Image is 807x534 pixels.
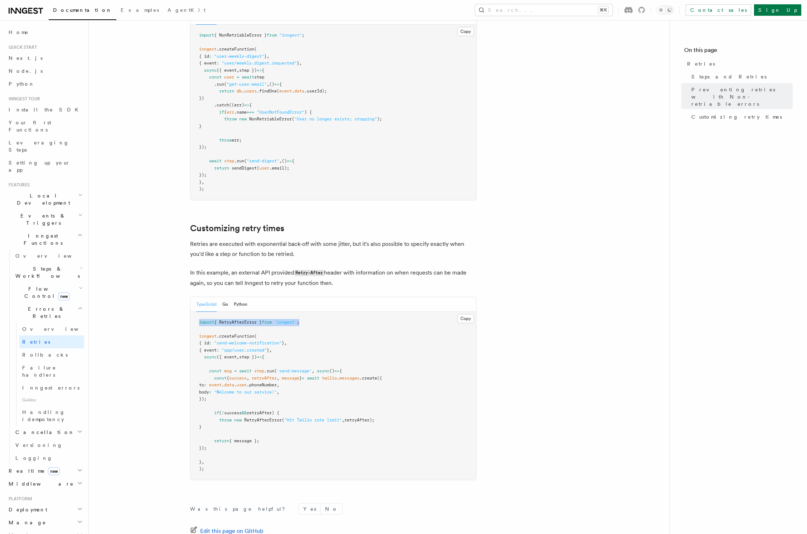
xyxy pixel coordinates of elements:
span: , [277,390,279,395]
span: const [214,376,227,381]
a: Retries [684,57,793,70]
button: Copy [457,314,474,323]
button: Cancellation [13,426,84,439]
span: , [312,368,314,373]
span: throw [224,116,237,121]
span: new [239,116,247,121]
span: , [202,180,204,185]
p: In this example, an external API provided header with information on when requests can be made ag... [190,268,477,288]
span: } [199,459,202,464]
span: : [209,390,212,395]
span: . [337,376,339,381]
span: 'send-message' [277,368,312,373]
span: } [282,340,284,345]
span: .createFunction [217,334,254,339]
span: new [48,467,60,475]
span: retryAfter); [344,418,374,423]
span: => [287,158,292,163]
span: { event [199,348,217,353]
span: step [254,368,264,373]
span: await [307,376,319,381]
span: Home [9,29,29,36]
button: Manage [6,516,84,529]
span: , [342,418,344,423]
button: Middleware [6,477,84,490]
span: ( [292,116,294,121]
p: Retries are executed with exponential back-off with some jitter, but it's also possible to specif... [190,239,477,259]
span: async [204,68,217,73]
a: AgentKit [163,2,210,19]
span: Rollbacks [22,352,68,358]
button: Yes [299,504,320,514]
span: messages [339,376,359,381]
span: Leveraging Steps [9,140,69,153]
span: "user-weekly-digest" [214,54,264,59]
span: : [209,340,212,345]
a: Install the SDK [6,103,84,116]
span: err [227,110,234,115]
span: . [222,382,224,387]
span: Preventing retries with Non-retriable errors [691,86,793,108]
span: Retries [22,339,50,345]
span: new [58,292,70,300]
span: ); [377,116,382,121]
span: "get-user-email" [227,82,267,87]
span: { id [199,54,209,59]
span: === [247,110,254,115]
span: }) [199,96,204,101]
span: => [257,354,262,359]
span: body [199,390,209,395]
span: Middleware [6,480,74,487]
span: : [217,348,219,353]
span: => [274,82,279,87]
span: .run [264,368,274,373]
span: , [299,61,302,66]
span: ( [257,166,259,171]
span: step [224,158,234,163]
button: Flow Controlnew [13,282,84,302]
button: No [321,504,342,514]
span: await [209,158,222,163]
span: data [224,382,234,387]
span: Python [9,81,35,87]
span: return [214,166,229,171]
button: Toggle dark mode [657,6,674,14]
a: Next.js [6,52,84,65]
span: throw [219,138,232,143]
span: ; [297,320,299,325]
span: , [277,382,279,387]
span: { [339,368,342,373]
span: Setting up your app [9,160,70,173]
span: "app/user.created" [222,348,267,353]
span: users [244,89,257,94]
span: new [234,418,242,423]
span: Overview [22,326,96,332]
span: { RetryAfterError } [214,320,262,325]
span: Overview [15,253,89,259]
span: msg [224,368,232,373]
span: Your first Functions [9,120,51,133]
span: ({ event [217,354,237,359]
span: user [237,382,247,387]
span: , [202,459,204,464]
span: const [209,368,222,373]
span: , [279,158,282,163]
span: ) { [304,110,312,115]
span: () [282,158,287,163]
span: ( [277,89,279,94]
span: : [204,382,207,387]
a: Home [6,26,84,39]
span: ); [199,186,204,191]
span: AgentKit [168,7,206,13]
span: async [317,368,329,373]
span: } [264,54,267,59]
span: .phoneNumber [247,382,277,387]
span: Deployment [6,506,47,513]
a: Retries [19,335,84,348]
button: Steps & Workflows [13,262,84,282]
span: return [214,438,229,443]
span: ; [302,33,304,38]
span: { event [199,61,217,66]
span: Retries [687,60,715,67]
a: Your first Functions [6,116,84,136]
